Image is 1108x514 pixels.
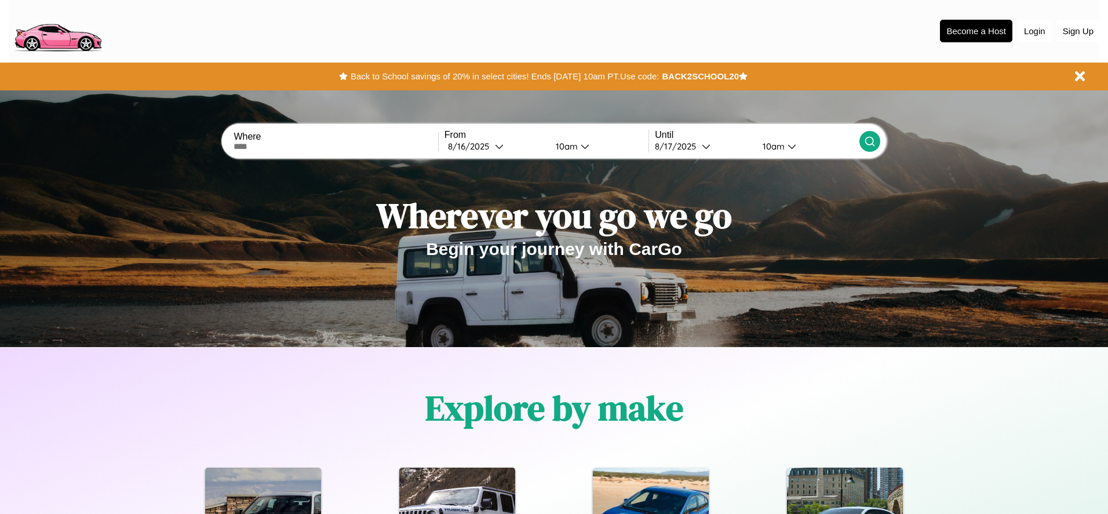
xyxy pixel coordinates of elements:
img: logo [9,6,107,54]
div: 8 / 16 / 2025 [448,141,495,152]
button: Login [1018,20,1051,42]
label: Until [655,130,859,140]
button: 8/16/2025 [444,140,546,152]
div: 10am [757,141,788,152]
button: Become a Host [940,20,1012,42]
div: 10am [550,141,581,152]
label: From [444,130,648,140]
label: Where [234,132,438,142]
button: Back to School savings of 20% in select cities! Ends [DATE] 10am PT.Use code: [348,68,662,85]
b: BACK2SCHOOL20 [662,71,739,81]
button: Sign Up [1057,20,1099,42]
div: 8 / 17 / 2025 [655,141,702,152]
h1: Explore by make [425,384,683,432]
button: 10am [546,140,648,152]
button: 10am [753,140,859,152]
